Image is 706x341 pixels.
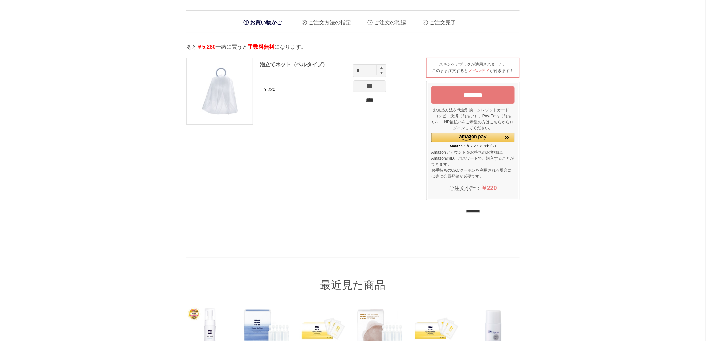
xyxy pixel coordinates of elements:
[431,181,515,195] div: ご注文小計：
[240,16,285,29] li: お買い物かご
[186,43,520,51] p: あと 一緒に買うと になります。
[481,185,497,191] span: ￥220
[468,68,490,73] span: ノベルティ
[431,149,515,179] p: Amazonアカウントをお持ちのお客様は、AmazonのID、パスワードで、購入することができます。 お手持ちのCACクーポンを利用される場合には先に が必要です。
[260,62,328,67] a: 泡立てネット（ベルタイプ）
[380,66,383,69] img: spinplus.gif
[363,14,406,28] li: ご注文の確認
[418,14,456,28] li: ご注文完了
[380,71,383,74] img: spinminus.gif
[426,58,520,78] div: スキンケアブックが適用されました。 このまま注文すると が付きます！
[248,44,274,50] span: 手数料無料
[186,258,520,292] div: 最近見た商品
[197,44,216,50] span: ￥5,280
[431,133,515,148] div: Amazon Pay - Amazonアカウントをお使いください
[190,61,250,121] img: 泡立てネット（ベルタイプ）
[431,107,515,131] p: お支払方法を代金引換、クレジットカード、コンビニ決済（前払い）、Pay-Easy（前払い）、NP後払いをご希望の方はこちらからログインしてください。
[443,174,459,179] a: 会員登録
[297,14,351,28] li: ご注文方法の指定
